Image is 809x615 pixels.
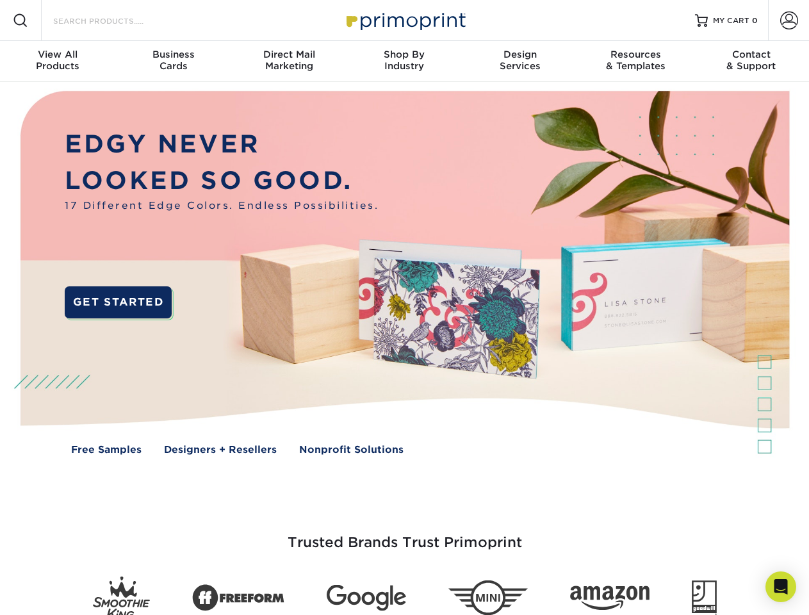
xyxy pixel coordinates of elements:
div: Industry [347,49,462,72]
span: Resources [578,49,693,60]
a: Nonprofit Solutions [299,443,404,457]
span: 17 Different Edge Colors. Endless Possibilities. [65,199,379,213]
img: Primoprint [341,6,469,34]
div: Marketing [231,49,347,72]
div: & Support [694,49,809,72]
div: Services [462,49,578,72]
img: Amazon [570,586,650,611]
span: Business [115,49,231,60]
a: Shop ByIndustry [347,41,462,82]
div: & Templates [578,49,693,72]
span: Direct Mail [231,49,347,60]
input: SEARCH PRODUCTS..... [52,13,177,28]
span: Contact [694,49,809,60]
img: Goodwill [692,580,717,615]
span: Shop By [347,49,462,60]
p: LOOKED SO GOOD. [65,163,379,199]
a: BusinessCards [115,41,231,82]
h3: Trusted Brands Trust Primoprint [30,504,780,566]
img: Google [327,585,406,611]
div: Open Intercom Messenger [765,571,796,602]
a: Designers + Resellers [164,443,277,457]
a: Free Samples [71,443,142,457]
a: GET STARTED [65,286,172,318]
span: MY CART [713,15,749,26]
a: Resources& Templates [578,41,693,82]
div: Cards [115,49,231,72]
a: DesignServices [462,41,578,82]
a: Direct MailMarketing [231,41,347,82]
a: Contact& Support [694,41,809,82]
span: Design [462,49,578,60]
span: 0 [752,16,758,25]
p: EDGY NEVER [65,126,379,163]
